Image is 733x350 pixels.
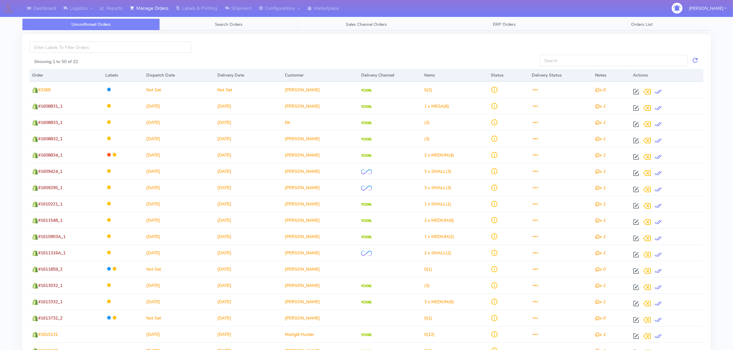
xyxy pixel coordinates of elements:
[595,136,605,142] i: x 1
[282,196,359,212] td: [PERSON_NAME]
[38,87,50,93] span: #2369
[38,169,62,174] span: #1609424_1
[595,217,605,223] i: x 1
[595,169,605,174] i: x 1
[144,114,215,130] td: [DATE]
[361,284,372,288] img: Yodel
[144,277,215,293] td: [DATE]
[361,154,372,157] img: Yodel
[38,332,58,337] span: #1615131
[425,299,454,305] span: (6)
[425,169,452,174] span: (3)
[425,250,452,256] span: (2)
[215,277,282,293] td: [DATE]
[425,332,435,337] span: (12)
[593,69,631,82] th: Notes
[144,69,215,82] th: Dispatch Date
[595,315,605,321] i: x 0
[144,196,215,212] td: [DATE]
[38,315,62,321] span: #1613732_2
[144,147,215,163] td: [DATE]
[425,217,449,223] span: 2 x MEDIUM
[425,87,427,93] span: 0
[144,293,215,310] td: [DATE]
[38,103,62,109] span: #1608831_1
[282,261,359,277] td: [PERSON_NAME]
[425,234,449,240] span: 1 x MEDIUM
[425,266,433,272] span: (1)
[425,217,454,223] span: (6)
[425,299,449,305] span: 3 x MEDIUM
[282,277,359,293] td: [PERSON_NAME]
[215,82,282,98] td: Not Set
[425,315,433,321] span: (1)
[359,69,422,82] th: Delivery Channel
[38,299,62,305] span: #1613332_1
[144,179,215,196] td: [DATE]
[425,315,427,321] span: 0
[282,293,359,310] td: [PERSON_NAME]
[425,332,427,337] span: 0
[71,22,111,27] span: Unconfirmed Orders
[215,293,282,310] td: [DATE]
[361,333,372,336] img: Yodel
[361,251,372,256] img: OnFleet
[38,120,62,125] span: #1608833_1
[144,228,215,245] td: [DATE]
[425,201,446,207] span: 1 x SMALL
[540,55,688,66] input: Search
[282,163,359,179] td: [PERSON_NAME]
[425,250,446,256] span: 2 x SMALL
[361,219,372,222] img: Yodel
[425,185,452,191] span: (3)
[595,87,605,93] i: x 0
[215,69,282,82] th: Delivery Date
[425,120,430,125] span: (3)
[282,228,359,245] td: [PERSON_NAME]
[282,179,359,196] td: [PERSON_NAME]
[282,114,359,130] td: Dk
[30,42,191,53] input: Enter Labels To Filter Orders
[144,245,215,261] td: [DATE]
[38,201,62,207] span: #1610221_1
[215,163,282,179] td: [DATE]
[425,152,449,158] span: 2 x MEDIUM
[595,283,605,288] i: x 1
[215,245,282,261] td: [DATE]
[144,130,215,147] td: [DATE]
[38,266,62,272] span: #1611859_2
[38,250,66,256] span: #1611316A_1
[34,58,78,65] label: Showing 1 to 50 of 22
[215,147,282,163] td: [DATE]
[103,69,144,82] th: Labels
[684,2,731,15] button: [PERSON_NAME]
[493,22,516,27] span: ERP Orders
[22,18,711,30] ul: Tabs
[595,299,605,305] i: x 1
[215,310,282,326] td: [DATE]
[282,245,359,261] td: [PERSON_NAME]
[361,185,372,191] img: OnFleet
[425,185,446,191] span: 3 x SMALL
[488,69,529,82] th: Status
[215,114,282,130] td: [DATE]
[38,152,62,158] span: #1608834_1
[215,228,282,245] td: [DATE]
[595,185,605,191] i: x 1
[425,103,449,109] span: (6)
[215,261,282,277] td: [DATE]
[215,196,282,212] td: [DATE]
[144,310,215,326] td: Not Set
[144,326,215,342] td: [DATE]
[595,152,605,158] i: x 1
[215,326,282,342] td: [DATE]
[595,332,605,337] i: x 1
[595,201,605,207] i: x 1
[215,212,282,228] td: [DATE]
[144,82,215,98] td: Not Set
[144,98,215,114] td: [DATE]
[425,169,446,174] span: 3 x SMALL
[282,82,359,98] td: [PERSON_NAME]
[425,283,430,288] span: (3)
[425,201,452,207] span: (1)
